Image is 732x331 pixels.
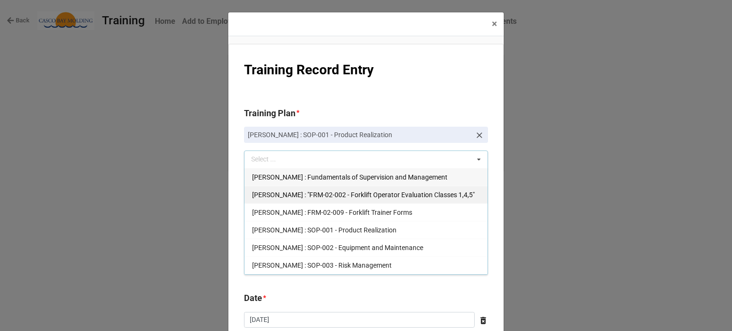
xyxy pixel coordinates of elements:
span: [PERSON_NAME] : "FRM-02-002 - Forklift Operator Evaluation Classes 1,4,5" [252,191,475,199]
span: [PERSON_NAME] : SOP-003 - Risk Management [252,261,392,269]
span: × [492,18,497,30]
input: Date [244,312,475,328]
span: [PERSON_NAME] : SOP-001 - Product Realization [252,226,396,234]
label: Training Plan [244,107,295,120]
label: Date [244,291,262,305]
p: [PERSON_NAME] : SOP-001 - Product Realization [248,130,471,140]
span: [PERSON_NAME] : FRM-02-009 - Forklift Trainer Forms [252,209,412,216]
b: Training Record Entry [244,62,374,78]
span: [PERSON_NAME] : Fundamentals of Supervision and Management [252,173,447,181]
span: [PERSON_NAME] : SOP-002 - Equipment and Maintenance [252,244,423,251]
